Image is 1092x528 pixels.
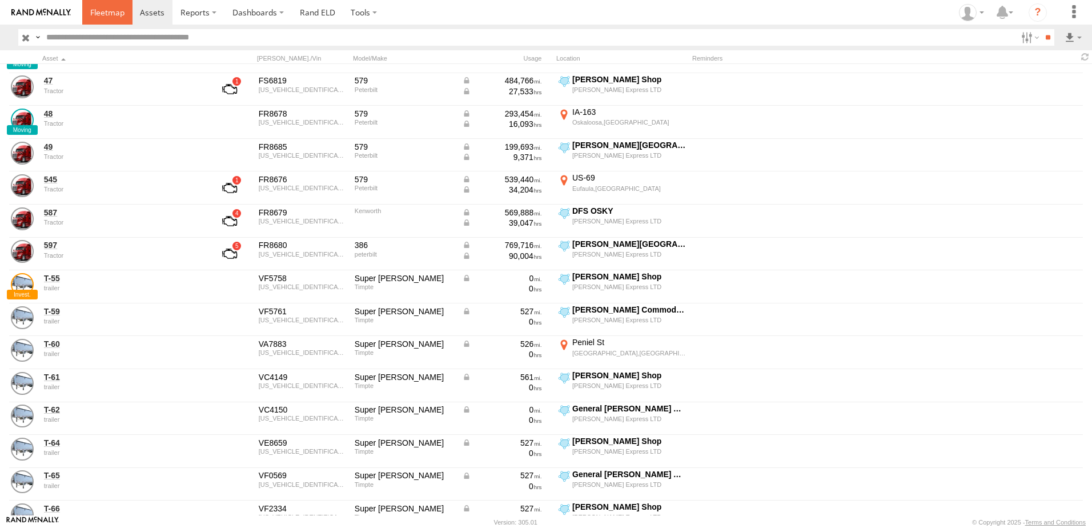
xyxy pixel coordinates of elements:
div: undefined [44,350,200,357]
i: ? [1029,3,1047,22]
div: VA7883 [259,339,347,349]
a: Visit our Website [6,517,59,528]
img: rand-logo.svg [11,9,71,17]
div: undefined [44,252,200,259]
div: undefined [44,515,200,522]
div: Timpte [355,349,454,356]
label: Click to View Current Location [556,107,688,138]
div: [PERSON_NAME] Shop [572,74,686,85]
div: [PERSON_NAME] Shop [572,271,686,282]
div: Data from Vehicle CANbus [462,185,542,195]
a: View Asset Details [11,75,34,98]
div: undefined [44,120,200,127]
label: Click to View Current Location [556,436,688,467]
div: Location [556,54,688,62]
a: View Asset Details [11,438,34,461]
div: 579 [355,75,454,86]
div: [PERSON_NAME] Express LTD [572,250,686,258]
div: [PERSON_NAME][GEOGRAPHIC_DATA],[GEOGRAPHIC_DATA] [572,140,686,150]
div: Version: 305.01 [494,519,537,526]
div: Peniel St [572,337,686,347]
div: 0 [462,317,542,327]
a: T-61 [44,372,200,382]
div: Data from Vehicle CANbus [462,218,542,228]
div: Data from Vehicle CANbus [462,152,542,162]
div: 579 [355,109,454,119]
div: Timpte [355,415,454,422]
div: Model/Make [353,54,456,62]
a: View Asset with Fault/s [208,240,251,267]
div: 0 [462,448,542,458]
div: 1TDH42226CB135221 [259,283,347,290]
div: [PERSON_NAME] Express LTD [572,283,686,291]
div: undefined [44,383,200,390]
div: Data from Vehicle CANbus [462,470,542,481]
div: [PERSON_NAME][GEOGRAPHIC_DATA],[GEOGRAPHIC_DATA] [572,239,686,249]
div: 0 [462,382,542,393]
div: FS6819 [259,75,347,86]
a: View Asset Details [11,142,34,165]
div: Data from Vehicle CANbus [462,119,542,129]
div: [PERSON_NAME] Shop [572,370,686,381]
div: 1TDH42228LB165434 [259,448,347,455]
label: Click to View Current Location [556,469,688,500]
a: View Asset Details [11,109,34,131]
div: Data from Vehicle CANbus [462,251,542,261]
div: VF2334 [259,503,347,514]
div: VC4149 [259,372,347,382]
div: Super hopper [355,372,454,382]
div: peterbilt [355,251,454,258]
a: View Asset Details [11,174,34,197]
div: Super hopper [355,405,454,415]
a: View Asset Details [11,405,34,427]
div: 0 [462,481,542,491]
label: Click to View Current Location [556,74,688,105]
div: Timpte [355,481,454,488]
a: View Asset Details [11,306,34,329]
div: Kenworth [355,207,454,214]
a: Terms and Conditions [1025,519,1086,526]
div: 0 [462,514,542,524]
div: FR8680 [259,240,347,250]
a: View Asset with Fault/s [208,75,251,103]
div: Peterbilt [355,86,454,93]
a: View Asset Details [11,43,34,66]
div: Peterbilt [355,119,454,126]
div: undefined [44,153,200,160]
div: [PERSON_NAME] Express LTD [572,382,686,390]
a: View Asset Details [11,503,34,526]
div: [PERSON_NAME] Commodities [572,305,686,315]
div: Click to Sort [42,54,202,62]
div: 579 [355,142,454,152]
div: Timpte [355,317,454,323]
div: [PERSON_NAME] Express LTD [572,217,686,225]
div: [PERSON_NAME] Express LTD [572,151,686,159]
a: View Asset Details [11,372,34,395]
div: VF5758 [259,273,347,283]
div: undefined [44,482,200,489]
div: [PERSON_NAME]./Vin [257,54,348,62]
div: FR8678 [259,109,347,119]
div: Timpte [355,514,454,521]
div: Super hopper [355,306,454,317]
div: VF5761 [259,306,347,317]
div: [PERSON_NAME] Express LTD [572,415,686,423]
div: undefined [44,87,200,94]
div: [PERSON_NAME] Express LTD [572,513,686,521]
label: Click to View Current Location [556,206,688,237]
div: Super Hopper [355,438,454,448]
a: T-59 [44,306,200,317]
div: undefined [44,219,200,226]
a: View Asset with Fault/s [208,207,251,235]
div: Usage [460,54,552,62]
div: 1TDH42227FB147642 [259,317,347,323]
div: [PERSON_NAME] Shop [572,436,686,446]
div: Data from Vehicle CANbus [462,174,542,185]
div: DFS OSKY [572,206,686,216]
div: 1TDH42221FB147846 [259,349,347,356]
label: Click to View Current Location [556,337,688,368]
a: 48 [44,109,200,119]
a: 47 [44,75,200,86]
label: Search Query [33,29,42,46]
div: Data from Vehicle CANbus [462,405,542,415]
